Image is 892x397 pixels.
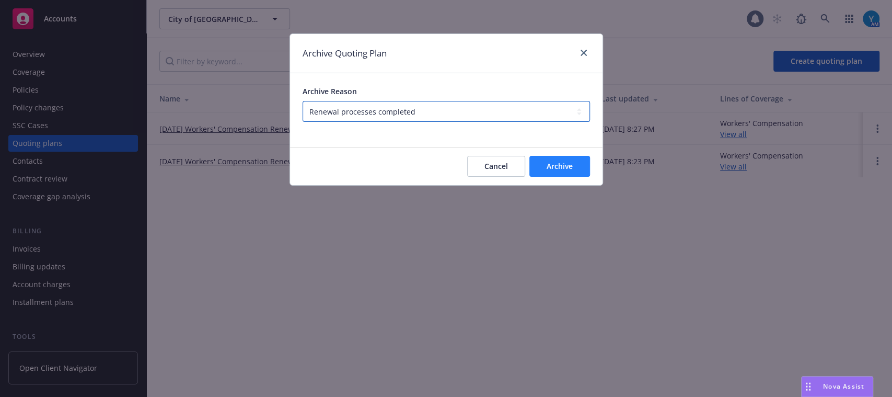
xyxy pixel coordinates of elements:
button: Nova Assist [801,376,873,397]
span: Cancel [484,161,508,171]
a: close [577,47,590,59]
span: Nova Assist [823,382,864,391]
div: Drag to move [802,377,815,396]
span: Archive [547,161,573,171]
h1: Archive Quoting Plan [303,47,387,60]
button: Cancel [467,156,525,177]
button: Archive [529,156,590,177]
span: Archive Reason [303,86,357,96]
